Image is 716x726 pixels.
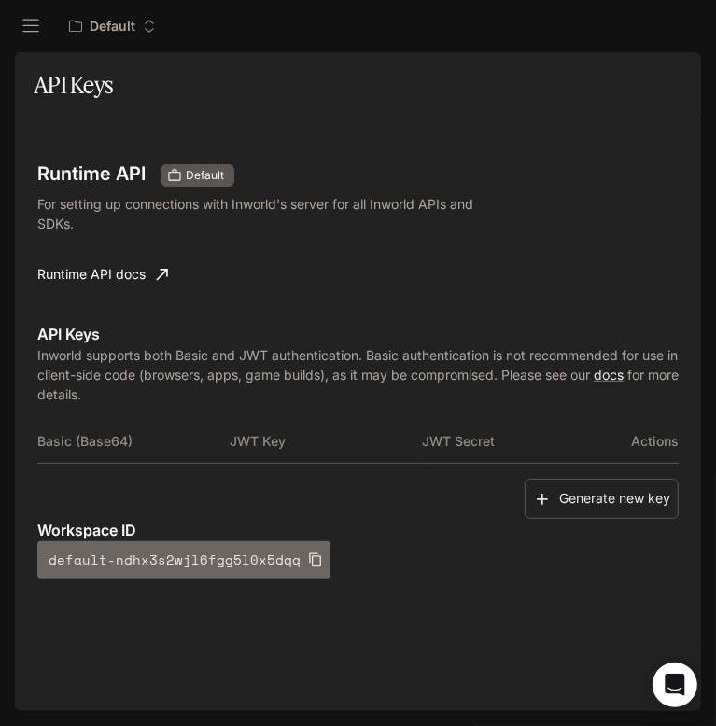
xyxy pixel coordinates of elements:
[37,419,230,464] th: Basic (Base64)
[30,256,175,293] a: Runtime API docs
[614,419,679,464] th: Actions
[90,19,135,35] p: Default
[34,66,113,104] h1: API Keys
[525,479,679,519] button: Generate new key
[37,541,330,579] button: default-ndhx3s2wjl6fgg5l0x5dqq
[37,194,507,233] p: For setting up connections with Inworld's server for all Inworld APIs and SDKs.
[594,367,624,383] a: docs
[37,345,679,404] p: Inworld supports both Basic and JWT authentication. Basic authentication is not recommended for u...
[37,323,679,345] p: API Keys
[14,9,48,43] button: open drawer
[178,167,232,184] span: Default
[161,164,234,187] div: These keys will apply to your current workspace only
[37,164,146,183] h3: Runtime API
[653,663,697,707] div: Open Intercom Messenger
[422,419,614,464] th: JWT Secret
[37,519,679,541] p: Workspace ID
[230,419,422,464] th: JWT Key
[61,7,164,45] button: Open workspace menu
